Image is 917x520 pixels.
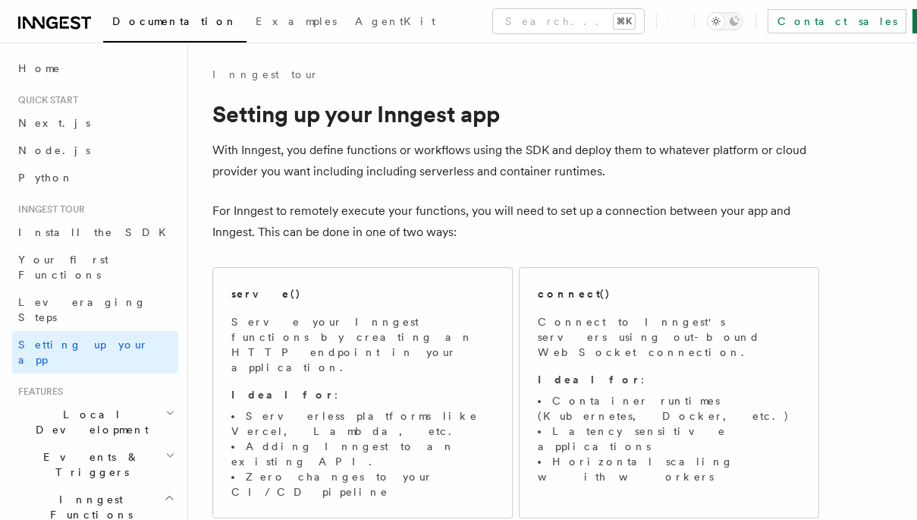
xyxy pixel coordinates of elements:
span: Node.js [18,144,90,156]
p: : [538,372,800,387]
span: Documentation [112,15,237,27]
p: For Inngest to remotely execute your functions, you will need to set up a connection between your... [212,200,819,243]
a: Documentation [103,5,247,43]
a: Contact sales [768,9,906,33]
span: Leveraging Steps [18,296,146,323]
span: Setting up your app [18,339,149,366]
a: Your first Functions [12,246,178,288]
li: Container runtimes (Kubernetes, Docker, etc.) [538,393,800,424]
span: Features [12,386,63,398]
span: Next.js [18,117,90,129]
li: Horizontal scaling with workers [538,454,800,484]
span: Events & Triggers [12,449,165,480]
h1: Setting up your Inngest app [212,100,819,128]
a: Leveraging Steps [12,288,178,331]
strong: Ideal for [231,389,334,401]
a: connect()Connect to Inngest's servers using out-bound WebSocket connection.Ideal for:Container ru... [519,267,819,518]
a: Setting up your app [12,331,178,373]
span: AgentKit [355,15,435,27]
span: Inngest tour [12,203,85,216]
button: Local Development [12,401,178,443]
p: With Inngest, you define functions or workflows using the SDK and deploy them to whatever platfor... [212,140,819,182]
a: AgentKit [346,5,444,41]
span: Home [18,61,61,76]
a: Inngest tour [212,67,319,82]
li: Serverless platforms like Vercel, Lambda, etc. [231,408,494,439]
span: Local Development [12,407,165,437]
a: Home [12,55,178,82]
p: : [231,387,494,402]
kbd: ⌘K [614,14,635,29]
a: Python [12,164,178,191]
li: Adding Inngest to an existing API. [231,439,494,469]
button: Search...⌘K [493,9,644,33]
a: Install the SDK [12,219,178,246]
a: Next.js [12,109,178,137]
strong: Ideal for [538,373,641,386]
p: Connect to Inngest's servers using out-bound WebSocket connection. [538,314,800,360]
p: Serve your Inngest functions by creating an HTTP endpoint in your application. [231,314,494,375]
span: Python [18,172,74,184]
h2: serve() [231,286,301,301]
a: Node.js [12,137,178,164]
button: Toggle dark mode [707,12,743,30]
span: Examples [256,15,337,27]
a: serve()Serve your Inngest functions by creating an HTTP endpoint in your application.Ideal for:Se... [212,267,513,518]
a: Examples [247,5,346,41]
button: Events & Triggers [12,443,178,486]
span: Install the SDK [18,226,175,238]
h2: connect() [538,286,611,301]
span: Quick start [12,94,78,106]
li: Latency sensitive applications [538,424,800,454]
span: Your first Functions [18,254,108,281]
li: Zero changes to your CI/CD pipeline [231,469,494,500]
